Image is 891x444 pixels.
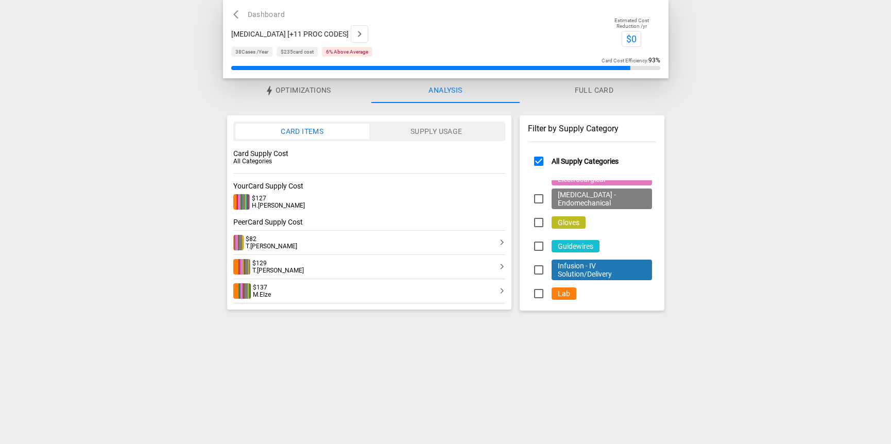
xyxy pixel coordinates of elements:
[233,194,506,210] button: $127H.[PERSON_NAME]
[281,49,314,55] span: card cost
[235,124,369,139] button: Card Items
[552,157,619,165] span: All Supply Categories
[253,291,271,298] span: M . Elze
[252,260,267,267] span: $129
[558,262,612,278] span: Infusion - IV Solution/Delivery
[233,218,506,226] span: Peer Card Supply Cost
[253,284,267,291] span: $137
[233,158,288,165] span: All Categories
[252,195,266,202] span: $127
[558,242,593,250] span: Guidewires
[233,283,506,299] button: $137M.Elze
[558,191,616,207] span: [MEDICAL_DATA] - Endomechanical
[246,243,297,250] span: T . [PERSON_NAME]
[233,259,506,275] button: $129T.[PERSON_NAME]
[252,202,305,209] span: H . [PERSON_NAME]
[233,235,506,250] button: $82T.[PERSON_NAME]
[626,33,637,44] span: $0
[602,58,660,63] span: Card Cost Efficiency :
[614,18,649,29] span: Estimated Cost Reduction /yr
[235,49,268,55] span: 38 Cases /Year
[371,78,520,103] button: Analysis
[520,78,668,103] button: Full Card
[281,49,293,55] span: $235
[233,149,288,158] span: Card Supply Cost
[369,124,503,139] button: Supply Usage
[233,182,506,190] span: Your Card Supply Cost
[558,289,570,298] span: Lab
[231,8,289,21] button: Dashboard
[246,235,256,243] span: $82
[558,218,579,227] span: Gloves
[252,267,304,274] span: T . [PERSON_NAME]
[231,30,349,38] span: [MEDICAL_DATA] [+11 PROC CODES]
[528,124,619,133] span: Filter by Supply Category
[648,57,660,64] span: 93 %
[326,49,368,55] span: 6 % Above Average
[276,86,331,95] span: Optimizations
